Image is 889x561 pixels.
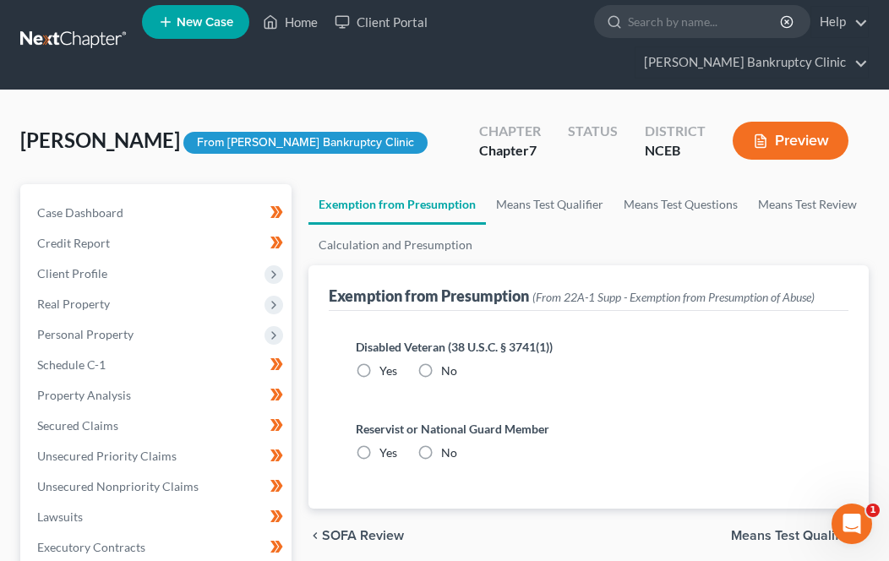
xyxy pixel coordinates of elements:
span: No [441,363,457,378]
label: Disabled Veteran (38 U.S.C. § 3741(1)) [356,338,821,356]
input: Search by name... [628,6,783,37]
a: Lawsuits [24,502,292,532]
a: Schedule C-1 [24,350,292,380]
a: Unsecured Nonpriority Claims [24,471,292,502]
span: Unsecured Priority Claims [37,449,177,463]
i: chevron_left [308,529,322,542]
div: District [645,122,706,141]
span: Executory Contracts [37,540,145,554]
span: 1 [866,504,880,517]
span: Yes [379,363,397,378]
div: NCEB [645,141,706,161]
div: Exemption from Presumption [329,286,815,306]
span: Yes [379,445,397,460]
iframe: Intercom live chat [832,504,872,544]
span: Lawsuits [37,509,83,524]
a: Means Test Questions [614,184,748,225]
a: Property Analysis [24,380,292,411]
button: Preview [733,122,848,160]
div: Status [568,122,618,141]
span: Real Property [37,297,110,311]
a: Home [254,7,326,37]
a: Credit Report [24,228,292,259]
span: Property Analysis [37,388,131,402]
span: SOFA Review [322,529,404,542]
label: Reservist or National Guard Member [356,420,821,438]
div: From [PERSON_NAME] Bankruptcy Clinic [183,132,428,155]
a: Client Portal [326,7,436,37]
a: Exemption from Presumption [308,184,486,225]
div: Chapter [479,122,541,141]
a: Case Dashboard [24,198,292,228]
span: 7 [529,142,537,158]
span: Personal Property [37,327,134,341]
span: Client Profile [37,266,107,280]
span: [PERSON_NAME] [20,128,180,152]
a: Means Test Qualifier [486,184,614,225]
a: Means Test Review [748,184,867,225]
span: Schedule C-1 [37,357,106,372]
span: Means Test Qualifier [731,529,855,542]
span: No [441,445,457,460]
a: Help [811,7,868,37]
span: (From 22A-1 Supp - Exemption from Presumption of Abuse) [532,290,815,304]
span: New Case [177,16,233,29]
button: Means Test Qualifier chevron_right [731,529,869,542]
a: Calculation and Presumption [308,225,483,265]
span: Unsecured Nonpriority Claims [37,479,199,493]
a: Unsecured Priority Claims [24,441,292,471]
a: [PERSON_NAME] Bankruptcy Clinic [635,47,868,78]
div: Chapter [479,141,541,161]
a: Secured Claims [24,411,292,441]
span: Secured Claims [37,418,118,433]
button: chevron_left SOFA Review [308,529,404,542]
span: Case Dashboard [37,205,123,220]
span: Credit Report [37,236,110,250]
